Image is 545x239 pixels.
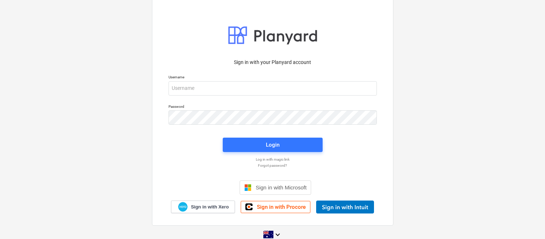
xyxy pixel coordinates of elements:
[223,138,323,152] button: Login
[165,163,380,168] a: Forgot password?
[241,201,310,213] a: Sign in with Procore
[256,184,307,190] span: Sign in with Microsoft
[266,140,280,150] div: Login
[168,81,377,96] input: Username
[257,204,306,210] span: Sign in with Procore
[244,184,251,191] img: Microsoft logo
[273,230,282,239] i: keyboard_arrow_down
[168,104,377,110] p: Password
[168,59,377,66] p: Sign in with your Planyard account
[168,75,377,81] p: Username
[178,202,188,212] img: Xero logo
[191,204,228,210] span: Sign in with Xero
[171,201,235,213] a: Sign in with Xero
[165,157,380,162] a: Log in with magic link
